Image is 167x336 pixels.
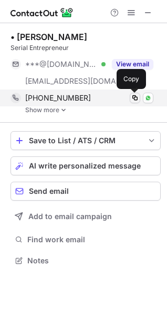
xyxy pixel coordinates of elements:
span: [EMAIL_ADDRESS][DOMAIN_NAME] [25,76,134,86]
button: Reveal Button [112,59,153,70]
span: AI write personalized message [29,162,141,170]
span: Notes [27,256,156,265]
span: ***@[DOMAIN_NAME] [25,60,98,69]
button: Find work email [11,232,161,247]
button: Notes [11,253,161,268]
button: Send email [11,182,161,201]
span: Find work email [27,235,156,244]
span: Send email [29,187,69,195]
div: Save to List / ATS / CRM [29,136,142,145]
span: [PHONE_NUMBER] [25,93,91,103]
div: Serial Entrepreneur [11,43,161,53]
button: AI write personalized message [11,156,161,175]
a: Show more [25,106,161,114]
div: • [PERSON_NAME] [11,32,87,42]
img: Whatsapp [145,95,151,101]
img: ContactOut v5.3.10 [11,6,74,19]
span: Add to email campaign [28,212,112,221]
img: - [60,106,67,114]
button: save-profile-one-click [11,131,161,150]
button: Add to email campaign [11,207,161,226]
